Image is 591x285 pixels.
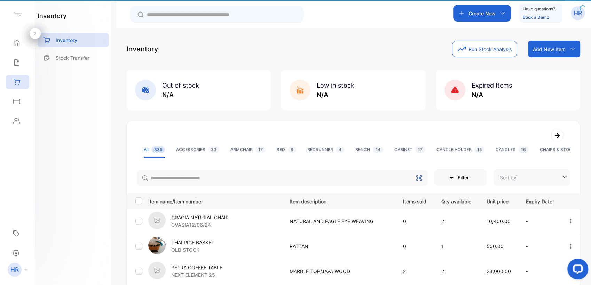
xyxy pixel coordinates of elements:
[518,146,529,153] span: 16
[290,243,389,250] p: RATTAN
[176,147,219,153] div: ACCESSORIES
[151,146,165,153] span: 835
[500,174,517,181] p: Sort by
[441,218,472,225] p: 2
[441,243,472,250] p: 1
[230,147,266,153] div: ARMCHAIR
[494,169,570,186] button: Sort by
[317,90,354,99] p: N/A
[487,196,512,205] p: Unit price
[355,147,383,153] div: BENCH
[38,11,66,21] h1: inventory
[441,196,472,205] p: Qty available
[571,5,585,22] button: HR
[148,237,166,254] img: item
[562,256,591,285] iframe: LiveChat chat widget
[487,243,504,249] span: 500.00
[403,243,427,250] p: 0
[453,5,511,22] button: Create New
[394,147,425,153] div: CABINET
[12,9,23,19] img: logo
[526,243,553,250] p: -
[526,268,553,275] p: -
[38,33,109,47] a: Inventory
[523,6,555,13] p: Have questions?
[533,46,566,53] p: Add New Item
[415,146,425,153] span: 17
[441,268,472,275] p: 2
[290,268,389,275] p: MARBLE TOP/JAVA WOOD
[38,51,109,65] a: Stock Transfer
[436,147,484,153] div: CANDLE HOLDER
[277,147,296,153] div: BED
[288,146,296,153] span: 8
[472,90,512,99] p: N/A
[472,82,512,89] span: Expired Items
[148,212,166,229] img: item
[526,218,553,225] p: -
[171,221,229,228] p: CVASIA12/06/24
[290,218,389,225] p: NATURAL AND EAGLE EYE WEAVING
[403,196,427,205] p: Items sold
[56,36,77,44] p: Inventory
[127,44,158,54] p: Inventory
[171,264,222,271] p: PETRA COFFEE TABLE
[162,82,199,89] span: Out of stock
[403,268,427,275] p: 2
[148,196,281,205] p: Item name/Item number
[373,146,383,153] span: 14
[403,218,427,225] p: 0
[290,196,389,205] p: Item description
[336,146,344,153] span: 4
[10,265,19,274] p: HR
[255,146,266,153] span: 17
[171,214,229,221] p: GRACIA NATURAL CHAIR
[526,196,553,205] p: Expiry Date
[452,41,517,57] button: Run Stock Analysis
[540,147,591,153] div: CHAIRS & STOOLS
[468,10,496,17] p: Create New
[171,239,214,246] p: THAI RICE BASKET
[162,90,199,99] p: N/A
[148,262,166,279] img: item
[574,9,582,18] p: HR
[307,147,344,153] div: BEDRUNNER
[474,146,484,153] span: 15
[487,268,511,274] span: 23,000.00
[171,271,222,278] p: NEXT ELEMENT 25
[56,54,89,62] p: Stock Transfer
[171,246,214,253] p: OLD STOCK
[208,146,219,153] span: 33
[144,147,165,153] div: All
[496,147,529,153] div: CANDLES
[523,15,549,20] a: Book a Demo
[487,218,511,224] span: 10,400.00
[317,82,354,89] span: Low in stock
